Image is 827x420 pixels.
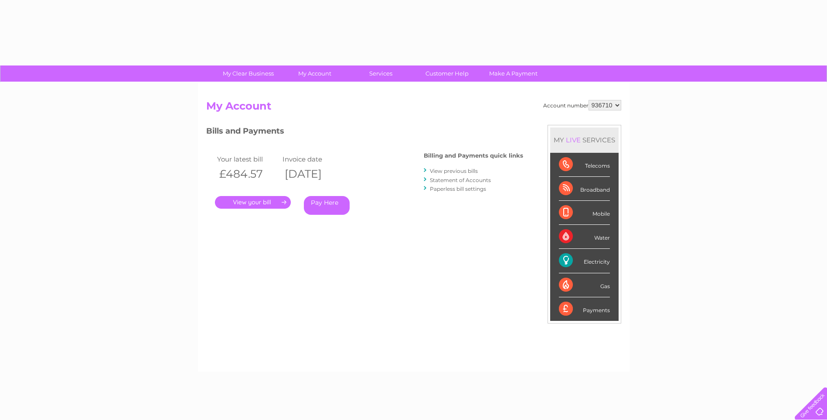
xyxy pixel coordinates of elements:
[559,201,610,225] div: Mobile
[543,100,621,110] div: Account number
[559,177,610,201] div: Broadband
[215,165,280,183] th: £484.57
[559,249,610,273] div: Electricity
[564,136,582,144] div: LIVE
[430,177,491,183] a: Statement of Accounts
[215,153,280,165] td: Your latest bill
[279,65,351,82] a: My Account
[430,168,478,174] a: View previous bills
[477,65,549,82] a: Make A Payment
[430,186,486,192] a: Paperless bill settings
[550,127,619,152] div: MY SERVICES
[280,153,346,165] td: Invoice date
[206,125,523,140] h3: Bills and Payments
[559,153,610,177] div: Telecoms
[559,297,610,321] div: Payments
[206,100,621,117] h2: My Account
[424,152,523,159] h4: Billing and Payments quick links
[559,273,610,297] div: Gas
[304,196,350,215] a: Pay Here
[212,65,284,82] a: My Clear Business
[215,196,291,209] a: .
[280,165,346,183] th: [DATE]
[411,65,483,82] a: Customer Help
[345,65,417,82] a: Services
[559,225,610,249] div: Water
